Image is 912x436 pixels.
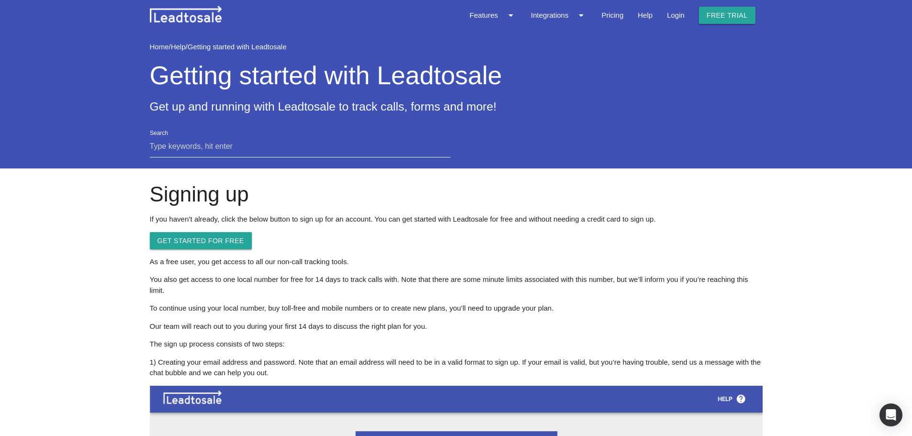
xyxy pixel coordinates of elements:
p: If you haven’t already, click the below button to sign up for an account. You can get started wit... [150,214,763,225]
div: / / [150,42,763,53]
a: Free trial [699,7,755,24]
div: Open Intercom Messenger [879,403,902,426]
a: Getting started with Leadtosale [188,43,287,51]
p: 1) Creating your email address and password. Note that an email address will need to be in a vali... [150,357,763,379]
p: As a free user, you get access to all our non-call tracking tools. [150,257,763,268]
a: Get started for free [150,232,252,249]
p: You also get access to one local number for free for 14 days to track calls with. Note that there... [150,274,763,296]
h4: Get up and running with Leadtosale to track calls, forms and more! [150,100,763,113]
p: The sign up process consists of two steps: [150,339,763,350]
a: Help [171,43,186,51]
p: Our team will reach out to you during your first 14 days to discuss the right plan for you. [150,321,763,332]
input: Type keywords, hit enter [150,135,451,157]
p: To continue using your local number, buy toll-free and mobile numbers or to create new plans, you... [150,303,763,314]
label: Search [150,129,168,137]
h1: Getting started with Leadtosale [150,52,763,90]
h2: Signing up [150,183,763,206]
a: Home [150,43,169,51]
img: leadtosale.png [150,6,222,22]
